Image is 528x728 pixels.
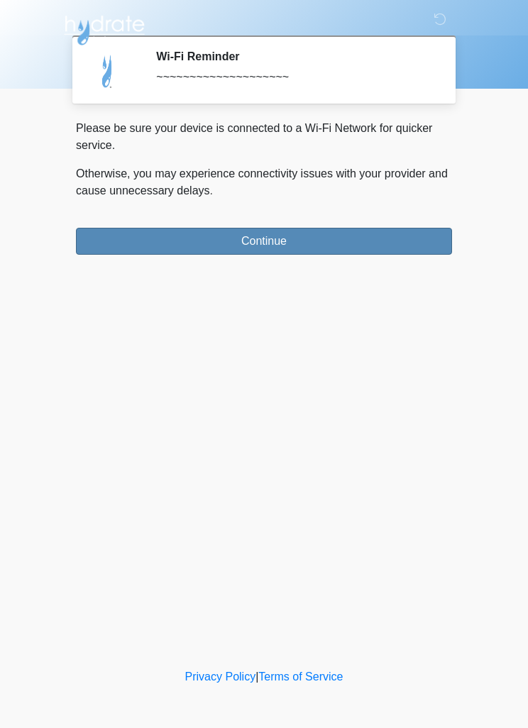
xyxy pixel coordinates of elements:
[185,671,256,683] a: Privacy Policy
[87,50,129,92] img: Agent Avatar
[210,184,213,197] span: .
[76,165,452,199] p: Otherwise, you may experience connectivity issues with your provider and cause unnecessary delays
[255,671,258,683] a: |
[156,69,431,86] div: ~~~~~~~~~~~~~~~~~~~~
[76,228,452,255] button: Continue
[76,120,452,154] p: Please be sure your device is connected to a Wi-Fi Network for quicker service.
[258,671,343,683] a: Terms of Service
[62,11,147,46] img: Hydrate IV Bar - Scottsdale Logo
